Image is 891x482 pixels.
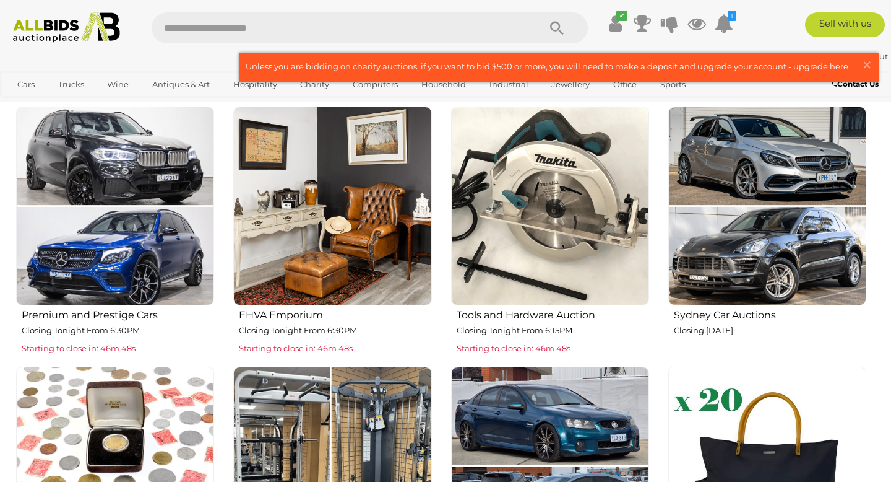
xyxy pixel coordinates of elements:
img: Tools and Hardware Auction [451,107,649,305]
p: Closing Tonight From 6:30PM [239,323,431,338]
p: Closing Tonight From 6:30PM [22,323,214,338]
p: Closing Tonight From 6:15PM [457,323,649,338]
a: Sports [652,74,694,95]
img: Premium and Prestige Cars [16,107,214,305]
a: Office [605,74,645,95]
span: Starting to close in: 46m 48s [239,343,353,353]
img: EHVA Emporium [233,107,431,305]
a: Computers [345,74,406,95]
a: [GEOGRAPHIC_DATA] [9,95,113,115]
strong: Kennyd [806,51,846,61]
span: Starting to close in: 46m 48s [22,343,136,353]
a: Hospitality [225,74,285,95]
h2: Tools and Hardware Auction [457,307,649,321]
span: × [861,53,872,77]
a: Household [413,74,474,95]
button: Search [526,12,588,43]
i: 1 [728,11,736,21]
img: Allbids.com.au [7,12,127,43]
i: ✔ [616,11,627,21]
h2: Premium and Prestige Cars [22,307,214,321]
a: 1 [715,12,733,35]
a: EHVA Emporium Closing Tonight From 6:30PM Starting to close in: 46m 48s [233,106,431,356]
span: Starting to close in: 46m 48s [457,343,570,353]
a: Trucks [50,74,92,95]
b: Contact Us [832,79,879,89]
img: Sydney Car Auctions [668,107,866,305]
h2: Sydney Car Auctions [674,307,866,321]
a: Cars [9,74,43,95]
a: Tools and Hardware Auction Closing Tonight From 6:15PM Starting to close in: 46m 48s [450,106,649,356]
span: | [848,51,850,61]
a: Antiques & Art [144,74,218,95]
a: Industrial [481,74,536,95]
a: Sign Out [852,51,888,61]
a: Charity [292,74,337,95]
a: Wine [99,74,137,95]
a: Premium and Prestige Cars Closing Tonight From 6:30PM Starting to close in: 46m 48s [15,106,214,356]
h2: EHVA Emporium [239,307,431,321]
p: Closing [DATE] [674,323,866,338]
a: Kennyd [806,51,848,61]
a: ✔ [606,12,624,35]
a: Sell with us [805,12,885,37]
a: Jewellery [543,74,598,95]
a: Contact Us [832,77,882,91]
a: Sydney Car Auctions Closing [DATE] [668,106,866,356]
